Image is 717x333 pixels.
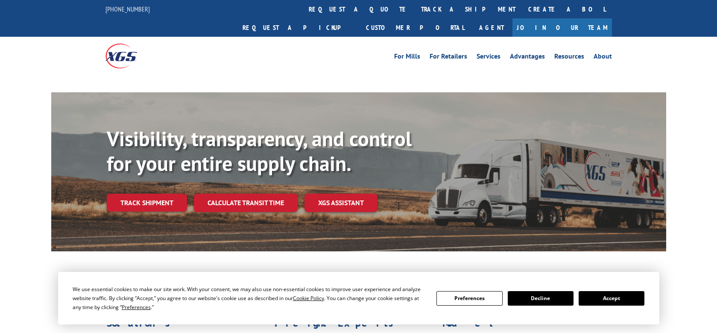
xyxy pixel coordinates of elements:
[594,53,612,62] a: About
[58,272,659,324] div: Cookie Consent Prompt
[394,53,420,62] a: For Mills
[510,53,545,62] a: Advantages
[105,5,150,13] a: [PHONE_NUMBER]
[477,53,500,62] a: Services
[360,18,471,37] a: Customer Portal
[293,295,324,302] span: Cookie Policy
[122,304,151,311] span: Preferences
[194,194,298,212] a: Calculate transit time
[107,194,187,212] a: Track shipment
[508,291,574,306] button: Decline
[236,18,360,37] a: Request a pickup
[471,18,512,37] a: Agent
[512,18,612,37] a: Join Our Team
[430,53,467,62] a: For Retailers
[579,291,644,306] button: Accept
[436,291,502,306] button: Preferences
[554,53,584,62] a: Resources
[73,285,426,312] div: We use essential cookies to make our site work. With your consent, we may also use non-essential ...
[304,194,378,212] a: XGS ASSISTANT
[107,125,412,177] b: Visibility, transparency, and control for your entire supply chain.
